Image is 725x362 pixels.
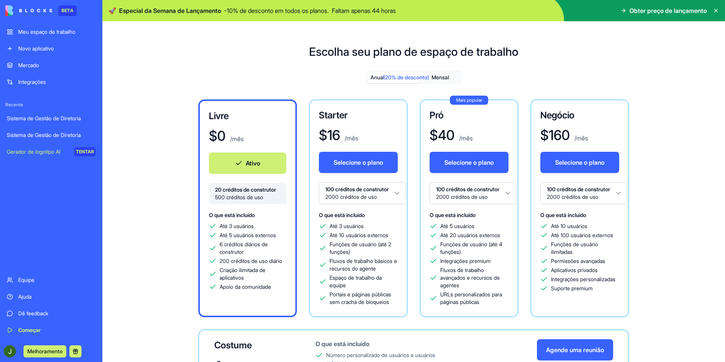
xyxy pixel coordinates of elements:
a: BETA [5,5,77,16]
span: Até 3 usuários [330,222,364,230]
p: [PERSON_NAME] 👋 [15,54,137,67]
span: Especial da Semana de Lançamento [119,6,221,15]
button: Procurar ajuda [11,177,141,192]
img: Imagem de perfil de Shelly [103,12,118,27]
span: Até 100 usuários externos [551,231,613,239]
a: Integrações [2,74,100,90]
span: Portais e páginas públicas sem crachá de bloqueios [330,291,398,306]
button: Mensal [420,72,461,83]
a: Dê feedback [2,306,100,321]
font: /mês [345,134,358,142]
div: Bilhetes [16,156,127,164]
span: Apoio da comunidade [220,283,271,291]
div: BETA [58,5,77,16]
span: Integrações personalizadas [551,275,615,283]
span: 6 créditos diários de construtor [220,241,286,256]
h1: $ [319,127,340,143]
font: Anual [370,74,381,81]
div: Mercado [18,61,96,69]
font: 40 [438,127,455,143]
h1: $ [540,127,570,143]
a: Sistema de Gestão de Diretoria [2,127,100,143]
span: URLs personalizados para páginas públicas [440,291,508,306]
span: 20 créditos de construtor [215,186,280,194]
a: Meu espaço de trabalho [2,24,100,39]
div: Sistema de Gestão de Diretoria [7,115,96,122]
span: Obter preço de lançamento [629,6,707,15]
p: Como podemos ajudar? [15,67,137,93]
span: Funções de usuário (até 4 funções) [440,241,508,256]
div: Integrações [18,78,96,86]
div: O que está incluído [315,339,453,348]
h1: Escolha seu plano de espaço de trabalho [309,45,518,58]
a: Ajuda [2,289,100,304]
div: Estaremos de volta online amanhã [16,117,127,125]
span: Recente [2,102,100,108]
div: Ajuda [18,293,96,301]
span: Até 10 usuários [551,222,587,230]
div: Começar [18,326,96,334]
div: Mais popular [450,96,488,105]
div: TENTAR [74,147,96,156]
div: Gerador de logotipo AI [7,148,69,156]
span: Aplicativos privados [551,266,598,274]
font: 10% de desconto em todos os planos. [227,7,329,14]
div: Costume [214,339,291,351]
h1: $ [209,128,226,143]
a: Mercado [2,58,100,73]
p: Faltam apenas 44 horas [332,6,396,15]
div: Envie-nos uma mensagemEstaremos de volta online amanhã [8,102,144,131]
img: Imagem de perfil para Michal [89,12,104,27]
span: Até 3 usuários [220,222,254,230]
font: 16 [327,127,340,143]
span: Funções de usuário (até 2 funções) [330,241,398,256]
span: 🚀 [108,6,116,15]
span: 200 créditos de uso diário [220,257,282,265]
h3: Starter [319,109,398,121]
a: Melhoramento [24,347,66,355]
a: Equipe [2,272,100,288]
h3: Livre [209,110,286,122]
a: Novo aplicativo [2,41,100,56]
div: Equipe [18,276,96,284]
div: Perguntas Freqüentes [16,198,127,206]
div: Sistema de Gestão de Diretoria [7,131,96,139]
div: Envie-nos uma mensagem [16,109,127,117]
font: 0 [217,127,226,144]
span: Procurar ajuda [16,181,60,189]
span: O que está incluído [540,212,586,218]
a: Gerador de logotipo AITENTAR [2,144,100,159]
span: O que está incluído [319,212,365,218]
div: Novo aplicativo [18,45,96,52]
h3: Pró [430,109,508,121]
font: /mês [574,134,588,142]
img: logotipo [15,14,24,27]
span: Espaço de trabalho da equipe [330,274,398,289]
span: Até 20 usuários externos [440,231,500,239]
span: Fluxos de trabalho básicos e recursos do agente [330,257,398,272]
span: O que está incluído [209,212,255,218]
button: Selecione o plano [319,152,398,173]
button: Ativo [209,153,286,174]
button: Selecione o plano [540,152,619,173]
span: 500 créditos de uso [215,194,280,201]
img: ACg8ocIspyNl0f8hfb4bAaA_S6oWeVfi_hJl_GBqU1fh7dCzgWM2xw=s96-c [4,345,16,357]
font: 160 [549,127,570,143]
button: Agende uma reunião [537,339,613,360]
button: Ajuda [101,237,152,267]
a: Começar [2,323,100,338]
h3: Negócio [540,109,619,121]
font: /mês [230,135,244,143]
div: Criar um ticket [16,142,136,150]
span: (20% de desconto) [383,74,417,81]
span: Ajuda [119,256,134,261]
font: /mês [459,134,473,142]
div: Fechar [130,12,144,26]
p: - [224,6,329,15]
span: Permissões avançadas [551,257,605,265]
div: Dê feedback [18,310,96,317]
span: Suporte premium [551,285,593,292]
a: Sistema de Gestão de Diretoria [2,111,100,126]
div: Meu espaço de trabalho [18,28,96,36]
span: Até 10 usuários externos [330,231,388,239]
